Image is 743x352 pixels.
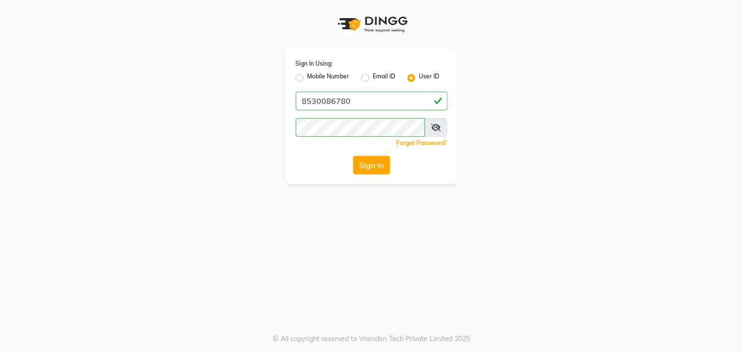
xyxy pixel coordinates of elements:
[373,72,396,84] label: Email ID
[296,92,448,110] input: Username
[296,59,333,68] label: Sign In Using:
[419,72,440,84] label: User ID
[296,118,426,137] input: Username
[397,139,448,147] a: Forgot Password?
[333,10,411,39] img: logo1.svg
[308,72,350,84] label: Mobile Number
[353,156,390,175] button: Sign In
